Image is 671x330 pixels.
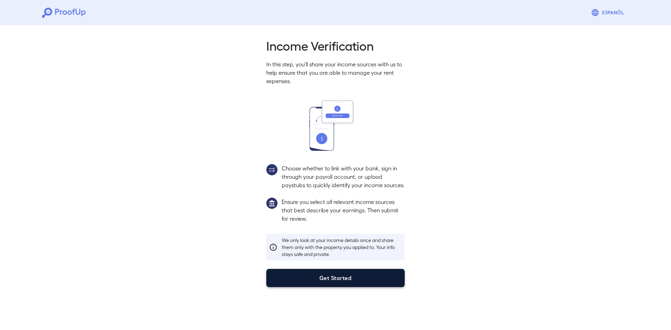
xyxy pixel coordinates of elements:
[266,38,405,53] h2: Income Verification
[282,237,402,258] p: We only look at your income details once and share them only with the property you applied to. Yo...
[309,101,362,151] img: transfer_money.svg
[266,164,277,175] img: group2.svg
[266,60,405,85] p: In this step, you'll share your income sources with us to help ensure that you are able to manage...
[588,6,629,20] button: Espanõl
[266,269,405,287] button: Get Started
[266,198,277,209] img: group1.svg
[282,164,405,189] p: Choose whether to link with your bank, sign in through your payroll account, or upload paystubs t...
[282,198,405,223] p: Ensure you select all relevant income sources that best describe your earnings. Then submit for r...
